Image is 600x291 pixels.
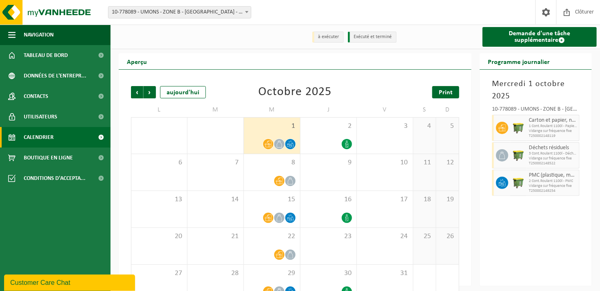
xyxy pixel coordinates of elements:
[135,158,183,167] span: 6
[529,129,577,134] span: Vidange sur fréquence fixe
[248,232,296,241] span: 22
[4,273,137,291] iframe: chat widget
[24,86,48,107] span: Contacts
[192,269,239,278] span: 28
[312,32,344,43] li: à exécuter
[361,195,409,204] span: 17
[24,45,68,66] span: Tableau de bord
[492,78,580,102] h3: Mercredi 1 octobre 2025
[357,102,413,117] td: V
[24,148,73,168] span: Boutique en ligne
[483,27,597,47] a: Demande d'une tâche supplémentaire
[492,107,580,115] div: 10-778089 - UMONS - ZONE B - [GEOGRAPHIC_DATA] - [GEOGRAPHIC_DATA]
[440,122,455,131] span: 5
[361,269,409,278] span: 31
[529,172,577,179] span: PMC (plastique, métal, carton boisson) (industriel)
[361,158,409,167] span: 10
[119,53,155,69] h2: Aperçu
[24,107,57,127] span: Utilisateurs
[305,195,352,204] span: 16
[529,184,577,189] span: Vidange sur fréquence fixe
[305,232,352,241] span: 23
[361,122,409,131] span: 3
[529,179,577,184] span: 2 Cont.Roulant 1100l - PMC
[144,86,156,98] span: Suivant
[305,269,352,278] span: 30
[187,102,244,117] td: M
[512,177,525,189] img: WB-1100-HPE-GN-50
[24,25,54,45] span: Navigation
[512,149,525,161] img: WB-1100-HPE-GN-50
[348,32,397,43] li: Exécuté et terminé
[192,158,239,167] span: 7
[300,102,357,117] td: J
[192,195,239,204] span: 14
[439,89,453,96] span: Print
[192,232,239,241] span: 21
[248,122,296,131] span: 1
[417,232,432,241] span: 25
[512,122,525,134] img: WB-1100-HPE-GN-50
[417,122,432,131] span: 4
[529,156,577,161] span: Vidange sur fréquence fixe
[480,53,558,69] h2: Programme journalier
[131,86,143,98] span: Précédent
[24,127,54,148] span: Calendrier
[440,158,455,167] span: 12
[529,151,577,156] span: 3 Cont.Roulant 1100l - Déchets résiduels
[248,158,296,167] span: 8
[135,195,183,204] span: 13
[135,269,183,278] span: 27
[244,102,300,117] td: M
[361,232,409,241] span: 24
[305,158,352,167] span: 9
[529,145,577,151] span: Déchets résiduels
[24,66,86,86] span: Données de l'entrepr...
[24,168,86,189] span: Conditions d'accepta...
[529,161,577,166] span: T250002148522
[529,124,577,129] span: 1 Cont.Roulant 1100l - Papier carton
[135,232,183,241] span: 20
[440,195,455,204] span: 19
[259,86,332,98] div: Octobre 2025
[529,189,577,193] span: T250002149254
[436,102,459,117] td: D
[417,158,432,167] span: 11
[440,232,455,241] span: 26
[108,7,251,18] span: 10-778089 - UMONS - ZONE B - CITÉ UPKOT - MONS
[432,86,459,98] a: Print
[413,102,436,117] td: S
[248,269,296,278] span: 29
[417,195,432,204] span: 18
[529,134,577,139] span: T250002148119
[305,122,352,131] span: 2
[131,102,187,117] td: L
[529,117,577,124] span: Carton et papier, non-conditionné (industriel)
[160,86,206,98] div: aujourd'hui
[108,6,251,18] span: 10-778089 - UMONS - ZONE B - CITÉ UPKOT - MONS
[248,195,296,204] span: 15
